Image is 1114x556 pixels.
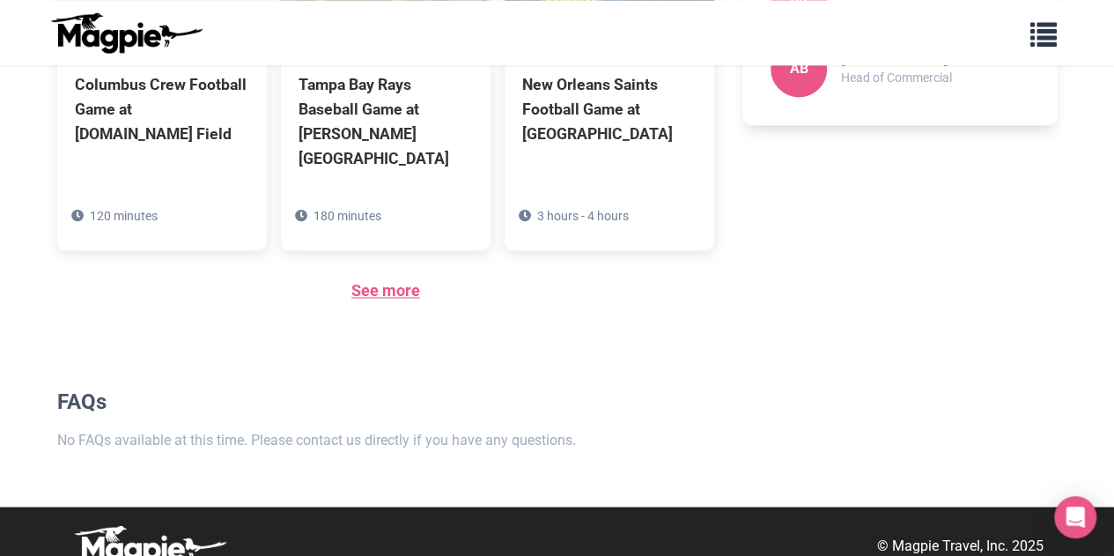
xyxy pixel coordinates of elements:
span: 120 minutes [90,209,158,223]
img: logo-ab69f6fb50320c5b225c76a69d11143b.png [47,11,205,54]
div: Columbus Crew Football Game at [DOMAIN_NAME] Field [75,72,249,146]
span: 3 hours - 4 hours [537,209,629,223]
span: 180 minutes [314,209,381,223]
div: Tampa Bay Rays Baseball Game at [PERSON_NAME][GEOGRAPHIC_DATA] [299,72,473,172]
div: Open Intercom Messenger [1054,496,1096,538]
div: AB [771,41,827,97]
p: No FAQs available at this time. Please contact us directly if you have any questions. [57,428,715,451]
h2: FAQs [57,389,715,414]
a: See more [351,281,420,300]
div: New Orleans Saints Football Game at [GEOGRAPHIC_DATA] [522,72,697,146]
p: Head of Commercial [841,68,952,87]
